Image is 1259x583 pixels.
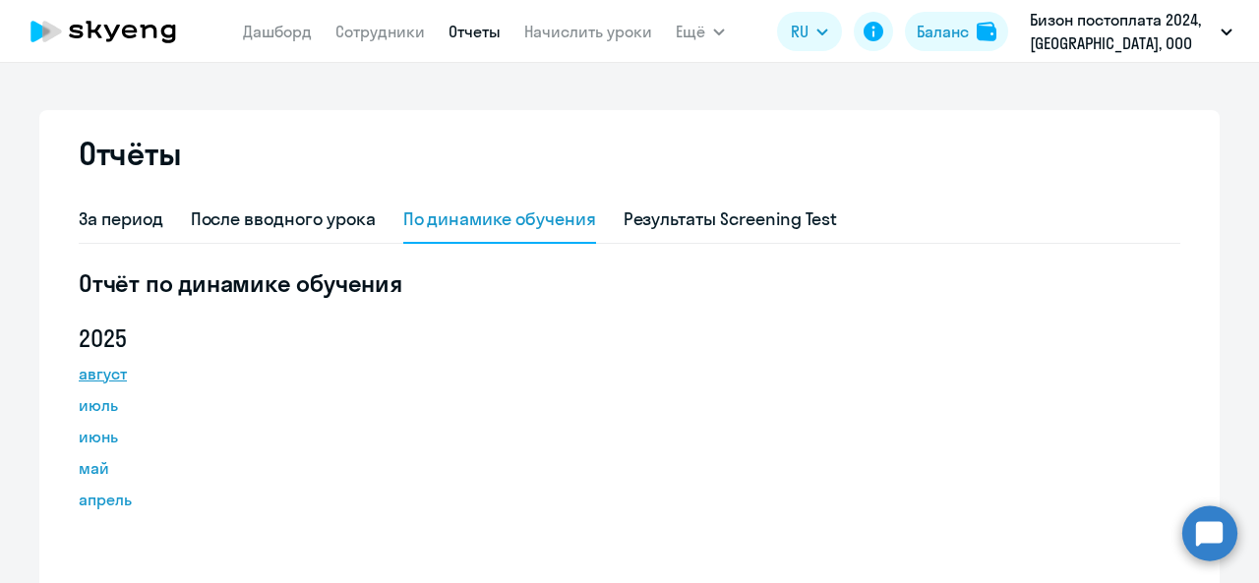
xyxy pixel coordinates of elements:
[335,22,425,41] a: Сотрудники
[79,267,1180,299] h5: Отчёт по динамике обучения
[676,20,705,43] span: Ещё
[977,22,996,41] img: balance
[79,134,181,173] h2: Отчёты
[791,20,809,43] span: RU
[624,206,838,232] div: Результаты Screening Test
[917,20,969,43] div: Баланс
[79,362,256,385] a: август
[79,488,256,511] a: апрель
[1030,8,1213,55] p: Бизон постоплата 2024, [GEOGRAPHIC_DATA], ООО
[79,393,256,417] a: июль
[905,12,1008,51] button: Балансbalance
[403,206,596,232] div: По динамике обучения
[79,456,256,480] a: май
[79,425,256,448] a: июнь
[79,322,256,354] h5: 2025
[191,206,376,232] div: После вводного урока
[777,12,842,51] button: RU
[79,206,163,232] div: За период
[1020,8,1242,55] button: Бизон постоплата 2024, [GEOGRAPHIC_DATA], ООО
[676,12,725,51] button: Ещё
[449,22,501,41] a: Отчеты
[243,22,312,41] a: Дашборд
[524,22,652,41] a: Начислить уроки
